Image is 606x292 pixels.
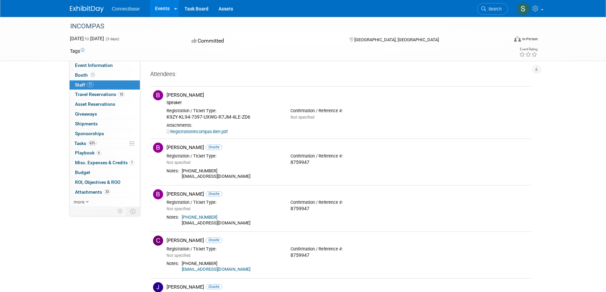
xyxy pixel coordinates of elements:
[75,150,101,155] span: Playbook
[70,100,140,109] a: Asset Reservations
[112,6,140,11] span: Connectbase
[75,72,96,78] span: Booth
[167,284,528,290] div: [PERSON_NAME]
[167,108,280,114] div: Registration / Ticket Type:
[153,236,163,246] img: C.jpg
[115,207,126,216] td: Personalize Event Tab Strip
[291,160,404,166] div: 8759947
[517,2,530,15] img: Stephanie Bird
[75,82,94,88] span: Staff
[167,253,191,258] span: Not specified
[291,246,404,252] div: Confirmation / Reference #:
[104,189,110,194] span: 33
[206,238,222,243] span: Onsite
[70,48,84,54] td: Tags
[153,143,163,153] img: B.jpg
[118,92,125,97] span: 10
[96,150,101,155] span: 6
[70,188,140,197] a: Attachments33
[70,178,140,187] a: ROI, Objectives & ROO
[70,80,140,90] a: Staff11
[75,111,97,117] span: Giveaways
[167,237,528,244] div: [PERSON_NAME]
[74,199,84,204] span: more
[167,129,228,134] a: RegistrationIncompas-Ben.pdf
[167,153,280,159] div: Registration / Ticket Type:
[75,92,125,97] span: Travel Reservations
[167,215,179,220] div: Notes:
[167,206,191,211] span: Not specified
[68,20,498,32] div: INCOMPAS
[206,191,222,196] span: Onsite
[291,200,404,205] div: Confirmation / Reference #:
[129,160,134,165] span: 1
[126,207,140,216] td: Toggle Event Tabs
[167,160,191,165] span: Not specified
[70,119,140,129] a: Shipments
[167,191,528,197] div: [PERSON_NAME]
[206,284,222,289] span: Onsite
[519,48,537,51] div: Event Rating
[90,72,96,77] span: Booth not reserved yet
[486,6,502,11] span: Search
[74,141,97,146] span: Tasks
[291,115,314,120] span: Not specified
[105,37,119,41] span: (3 days)
[70,197,140,207] a: more
[206,145,222,150] span: Onsite
[182,215,217,220] a: [PHONE_NUMBER]
[75,131,104,136] span: Sponsorships
[167,200,280,205] div: Registration / Ticket Type:
[167,123,528,128] div: Attachments:
[75,189,110,195] span: Attachments
[70,148,140,158] a: Playbook6
[291,108,404,114] div: Confirmation / Reference #:
[468,35,538,45] div: Event Format
[70,139,140,148] a: Tasks62%
[291,252,404,259] div: 8759947
[84,36,90,41] span: to
[167,92,528,98] div: [PERSON_NAME]
[167,246,280,252] div: Registration / Ticket Type:
[167,100,528,105] div: Speaker
[182,215,528,226] div: [EMAIL_ADDRESS][DOMAIN_NAME]
[75,121,98,126] span: Shipments
[153,90,163,100] img: B.jpg
[291,153,404,159] div: Confirmation / Reference #:
[75,63,113,68] span: Event Information
[167,114,280,120] div: K9ZY-KL94-7397-UXWG-R7JM-4LE-ZD6
[75,101,115,107] span: Asset Reservations
[88,141,97,146] span: 62%
[70,158,140,168] a: Misc. Expenses & Credits1
[87,82,94,87] span: 11
[182,261,528,272] div: [PHONE_NUMBER]
[182,168,528,179] div: [PHONE_NUMBER] [EMAIL_ADDRESS][DOMAIN_NAME]
[153,189,163,199] img: B.jpg
[75,160,134,165] span: Misc. Expenses & Credits
[70,90,140,99] a: Travel Reservations10
[150,70,531,79] div: Attendees:
[70,129,140,139] a: Sponsorships
[70,36,104,41] span: [DATE] [DATE]
[167,144,528,151] div: [PERSON_NAME]
[70,168,140,177] a: Budget
[291,206,404,212] div: 8759947
[477,3,508,15] a: Search
[167,168,179,174] div: Notes:
[70,6,104,13] img: ExhibitDay
[190,35,339,47] div: Committed
[75,179,120,185] span: ROI, Objectives & ROO
[167,261,179,266] div: Notes:
[70,71,140,80] a: Booth
[70,109,140,119] a: Giveaways
[182,267,250,272] a: [EMAIL_ADDRESS][DOMAIN_NAME]
[354,37,439,42] span: [GEOGRAPHIC_DATA], [GEOGRAPHIC_DATA]
[70,61,140,70] a: Event Information
[75,170,90,175] span: Budget
[522,36,538,42] div: In-Person
[514,36,521,42] img: Format-Inperson.png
